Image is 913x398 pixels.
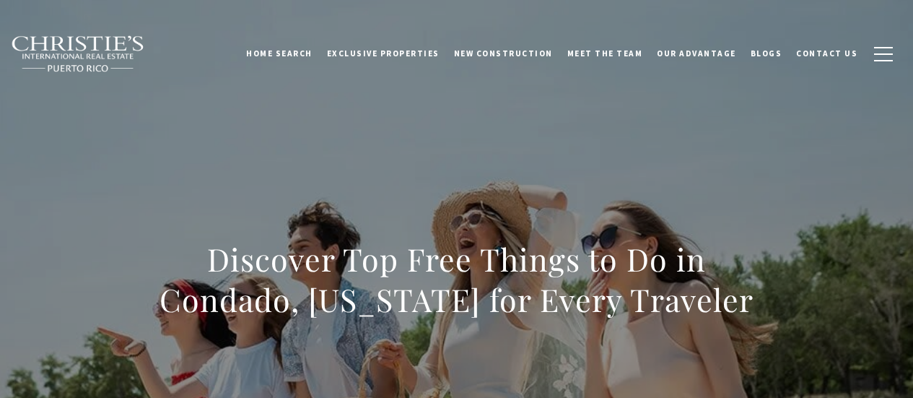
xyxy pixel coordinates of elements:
span: Contact Us [796,48,857,59]
a: Exclusive Properties [320,35,447,72]
a: Home Search [239,35,320,72]
span: New Construction [454,48,553,59]
a: Meet the Team [560,35,650,72]
span: Our Advantage [657,48,736,59]
h1: Discover Top Free Things to Do in Condado, [US_STATE] for Every Traveler [139,239,775,320]
span: Exclusive Properties [327,48,440,59]
a: New Construction [447,35,560,72]
a: Blogs [743,35,790,72]
span: Blogs [751,48,782,59]
a: Our Advantage [650,35,743,72]
img: Christie's International Real Estate black text logo [11,35,145,73]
